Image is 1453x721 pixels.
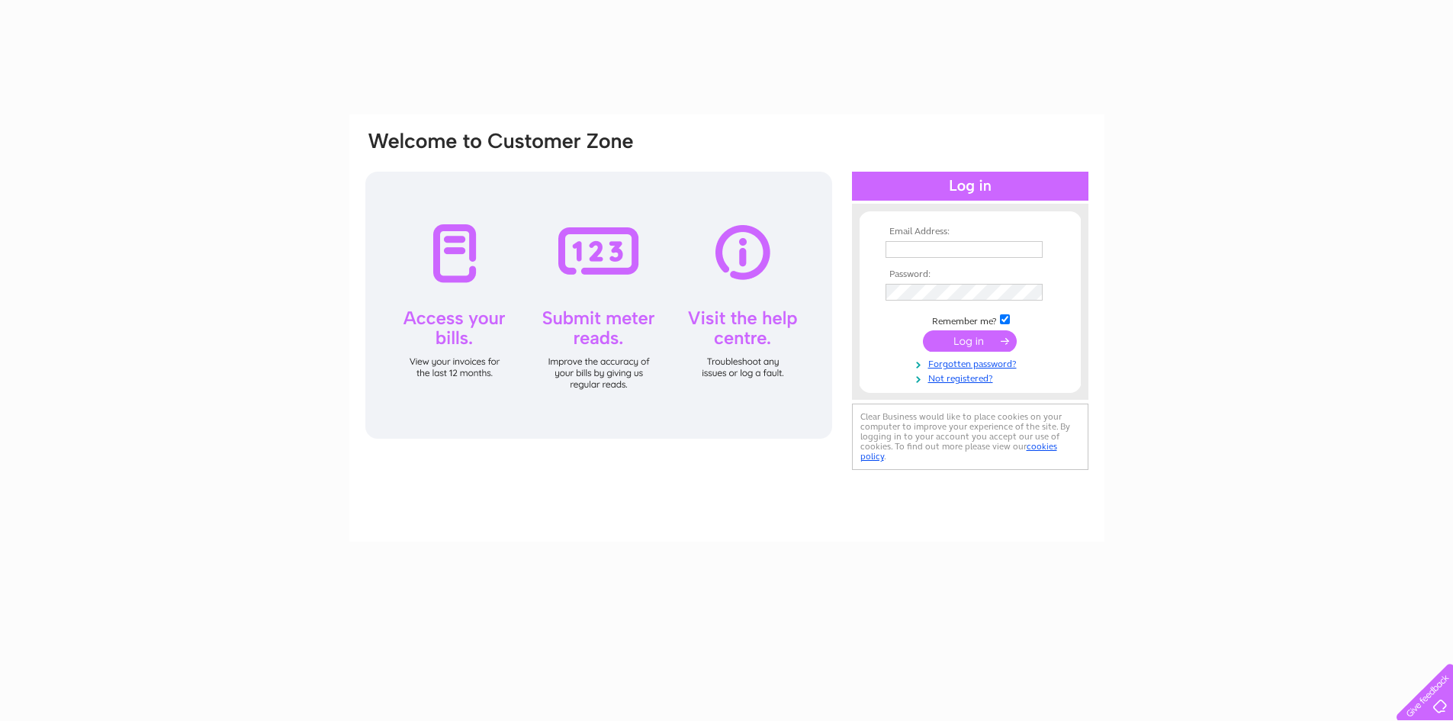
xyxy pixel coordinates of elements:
[882,269,1059,280] th: Password:
[923,330,1017,352] input: Submit
[860,441,1057,462] a: cookies policy
[882,227,1059,237] th: Email Address:
[886,370,1059,385] a: Not registered?
[886,356,1059,370] a: Forgotten password?
[852,404,1088,470] div: Clear Business would like to place cookies on your computer to improve your experience of the sit...
[882,312,1059,327] td: Remember me?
